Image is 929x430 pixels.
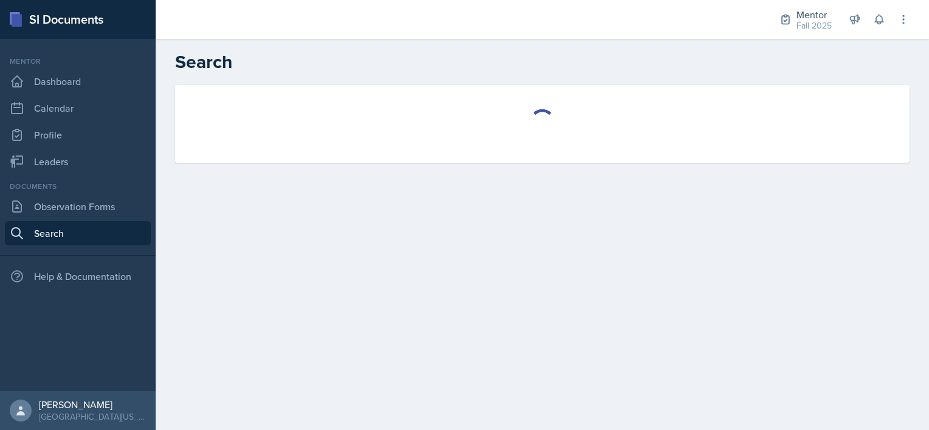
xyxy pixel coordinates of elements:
[5,194,151,219] a: Observation Forms
[5,149,151,174] a: Leaders
[5,96,151,120] a: Calendar
[5,56,151,67] div: Mentor
[5,221,151,245] a: Search
[39,411,146,423] div: [GEOGRAPHIC_DATA][US_STATE]
[5,181,151,192] div: Documents
[5,264,151,288] div: Help & Documentation
[5,123,151,147] a: Profile
[796,19,832,32] div: Fall 2025
[39,398,146,411] div: [PERSON_NAME]
[175,51,910,73] h2: Search
[5,69,151,94] a: Dashboard
[796,7,832,22] div: Mentor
